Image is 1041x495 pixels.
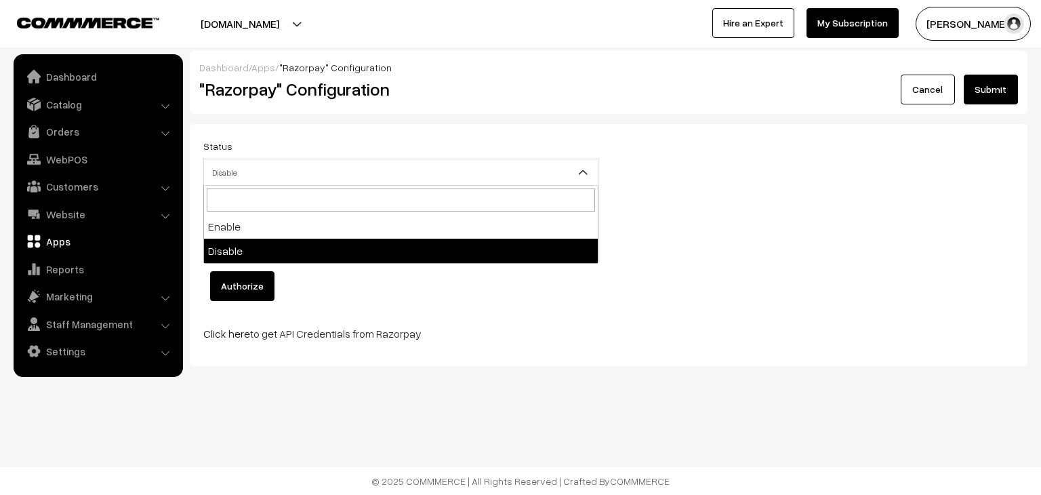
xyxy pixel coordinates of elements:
a: Dashboard [17,64,178,89]
img: COMMMERCE [17,18,159,28]
h2: "Razorpay" Configuration [199,79,738,100]
a: Marketing [17,284,178,309]
a: Cancel [901,75,955,104]
label: Status [203,139,232,153]
p: to get API Credentials from Razorpay [203,325,598,342]
a: Website [17,202,178,226]
a: Dashboard [199,62,249,73]
li: Enable [204,214,598,239]
a: Apps [17,229,178,254]
span: "Razorpay" Configuration [279,62,392,73]
a: Catalog [17,92,178,117]
div: / / [199,60,1018,75]
a: Settings [17,339,178,363]
img: user [1004,14,1024,34]
a: Staff Management [17,312,178,336]
span: Disable [204,161,598,184]
a: Apps [251,62,275,73]
button: [DOMAIN_NAME] [153,7,327,41]
a: COMMMERCE [610,475,670,487]
li: Disable [204,239,598,263]
a: Click here [203,327,250,340]
a: Hire an Expert [712,8,794,38]
button: Submit [964,75,1018,104]
span: Disable [203,159,598,186]
a: COMMMERCE [17,14,136,30]
a: My Subscription [807,8,899,38]
a: Customers [17,174,178,199]
a: WebPOS [17,147,178,172]
input: Authorize [210,271,274,301]
a: Reports [17,257,178,281]
button: [PERSON_NAME] [916,7,1031,41]
a: Orders [17,119,178,144]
